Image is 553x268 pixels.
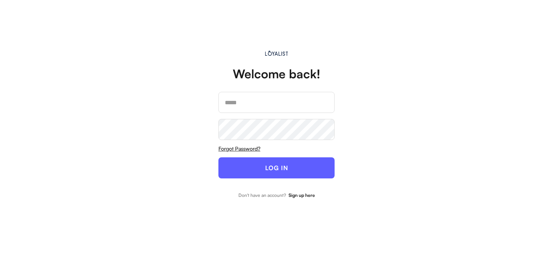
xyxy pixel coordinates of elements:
strong: Sign up here [289,192,315,198]
div: Don't have an account? [238,193,286,198]
u: Forgot Password? [218,145,260,152]
img: Main.svg [264,50,290,56]
button: LOG IN [218,157,335,178]
div: Welcome back! [233,68,320,80]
